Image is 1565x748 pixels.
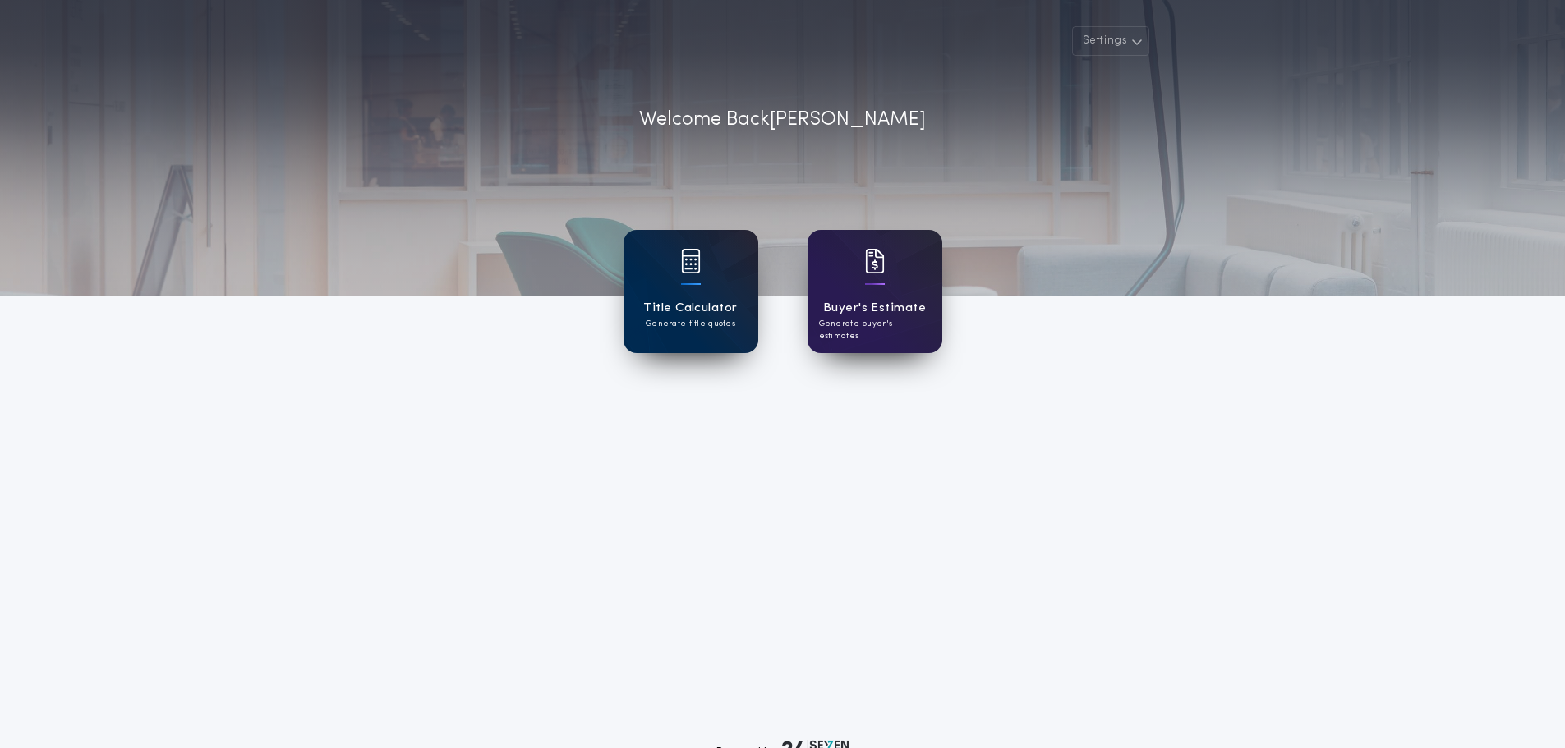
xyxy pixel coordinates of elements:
[808,230,942,353] a: card iconBuyer's EstimateGenerate buyer's estimates
[646,318,735,330] p: Generate title quotes
[1072,26,1149,56] button: Settings
[643,299,737,318] h1: Title Calculator
[865,249,885,273] img: card icon
[639,105,926,135] p: Welcome Back [PERSON_NAME]
[823,299,926,318] h1: Buyer's Estimate
[624,230,758,353] a: card iconTitle CalculatorGenerate title quotes
[681,249,701,273] img: card icon
[819,318,931,342] p: Generate buyer's estimates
